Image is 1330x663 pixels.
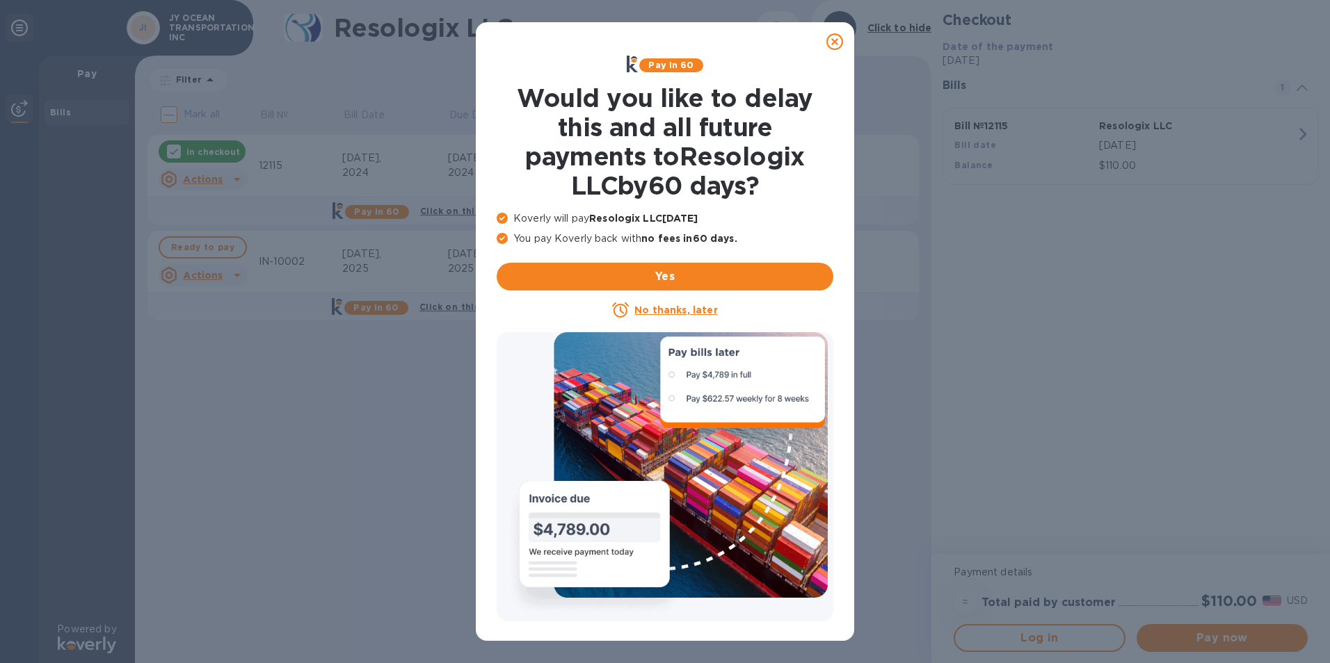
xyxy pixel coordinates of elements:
[497,83,833,200] h1: Would you like to delay this and all future payments to Resologix LLC by 60 days ?
[641,233,737,244] b: no fees in 60 days .
[648,60,694,70] b: Pay in 60
[634,304,717,316] u: No thanks, later
[497,231,833,246] p: You pay Koverly back with
[589,213,698,224] b: Resologix LLC [DATE]
[508,268,822,285] span: Yes
[497,263,833,290] button: Yes
[497,211,833,226] p: Koverly will pay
